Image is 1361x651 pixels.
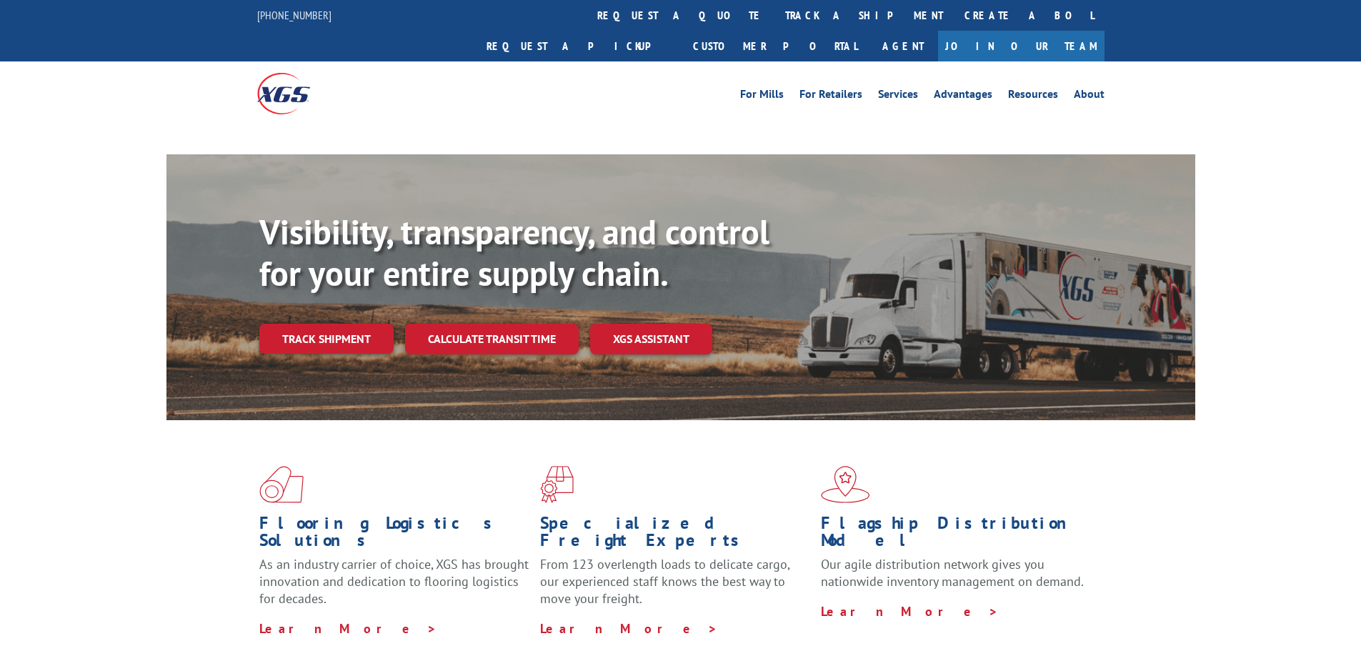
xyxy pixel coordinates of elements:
[682,31,868,61] a: Customer Portal
[259,324,394,354] a: Track shipment
[259,466,304,503] img: xgs-icon-total-supply-chain-intelligence-red
[405,324,579,354] a: Calculate transit time
[476,31,682,61] a: Request a pickup
[257,8,331,22] a: [PHONE_NUMBER]
[821,603,999,620] a: Learn More >
[259,556,529,607] span: As an industry carrier of choice, XGS has brought innovation and dedication to flooring logistics...
[259,209,769,295] b: Visibility, transparency, and control for your entire supply chain.
[934,89,992,104] a: Advantages
[540,515,810,556] h1: Specialized Freight Experts
[259,515,529,556] h1: Flooring Logistics Solutions
[1074,89,1105,104] a: About
[540,556,810,620] p: From 123 overlength loads to delicate cargo, our experienced staff knows the best way to move you...
[799,89,862,104] a: For Retailers
[938,31,1105,61] a: Join Our Team
[740,89,784,104] a: For Mills
[1008,89,1058,104] a: Resources
[821,556,1084,590] span: Our agile distribution network gives you nationwide inventory management on demand.
[540,466,574,503] img: xgs-icon-focused-on-flooring-red
[590,324,712,354] a: XGS ASSISTANT
[259,620,437,637] a: Learn More >
[821,515,1091,556] h1: Flagship Distribution Model
[878,89,918,104] a: Services
[868,31,938,61] a: Agent
[540,620,718,637] a: Learn More >
[821,466,870,503] img: xgs-icon-flagship-distribution-model-red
